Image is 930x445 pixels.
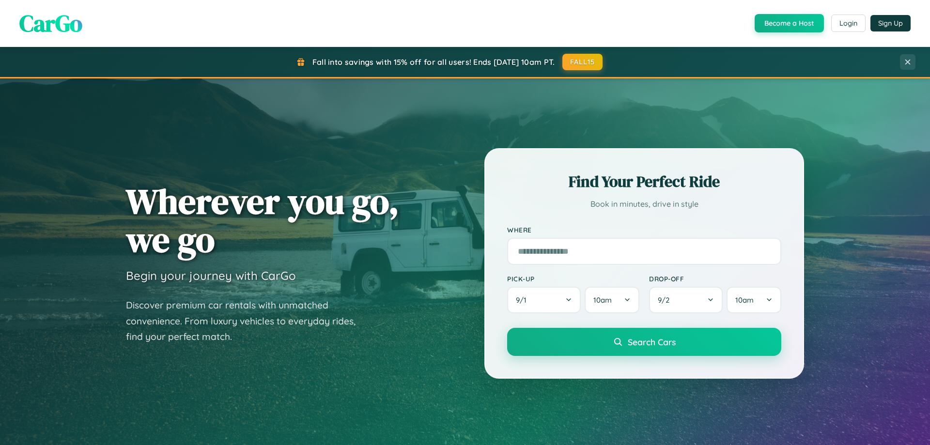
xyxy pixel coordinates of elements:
[126,182,399,259] h1: Wherever you go, we go
[735,295,754,305] span: 10am
[312,57,555,67] span: Fall into savings with 15% off for all users! Ends [DATE] 10am PT.
[126,297,368,345] p: Discover premium car rentals with unmatched convenience. From luxury vehicles to everyday rides, ...
[516,295,531,305] span: 9 / 1
[507,275,639,283] label: Pick-up
[562,54,603,70] button: FALL15
[507,226,781,234] label: Where
[870,15,911,31] button: Sign Up
[649,287,723,313] button: 9/2
[755,14,824,32] button: Become a Host
[658,295,674,305] span: 9 / 2
[19,7,82,39] span: CarGo
[649,275,781,283] label: Drop-off
[831,15,866,32] button: Login
[507,171,781,192] h2: Find Your Perfect Ride
[507,197,781,211] p: Book in minutes, drive in style
[507,328,781,356] button: Search Cars
[585,287,639,313] button: 10am
[593,295,612,305] span: 10am
[727,287,781,313] button: 10am
[628,337,676,347] span: Search Cars
[126,268,296,283] h3: Begin your journey with CarGo
[507,287,581,313] button: 9/1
